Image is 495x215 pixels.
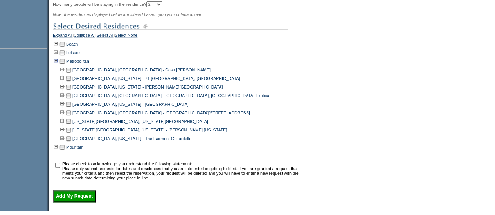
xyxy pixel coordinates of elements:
[72,93,269,98] a: [GEOGRAPHIC_DATA], [GEOGRAPHIC_DATA] - [GEOGRAPHIC_DATA], [GEOGRAPHIC_DATA] Exotica
[53,190,96,202] input: Add My Request
[53,12,201,17] span: Note: the residences displayed below are filtered based upon your criteria above
[66,42,78,46] a: Beach
[72,128,227,132] a: [US_STATE][GEOGRAPHIC_DATA], [US_STATE] - [PERSON_NAME] [US_STATE]
[66,50,80,55] a: Leisure
[53,33,72,40] a: Expand All
[66,145,83,149] a: Mountain
[72,76,240,81] a: [GEOGRAPHIC_DATA], [US_STATE] - 71 [GEOGRAPHIC_DATA], [GEOGRAPHIC_DATA]
[53,33,301,40] div: | | |
[72,85,223,89] a: [GEOGRAPHIC_DATA], [US_STATE] - [PERSON_NAME][GEOGRAPHIC_DATA]
[74,33,95,40] a: Collapse All
[72,110,250,115] a: [GEOGRAPHIC_DATA], [GEOGRAPHIC_DATA] - [GEOGRAPHIC_DATA][STREET_ADDRESS]
[66,59,89,64] a: Metropolitan
[72,102,189,107] a: [GEOGRAPHIC_DATA], [US_STATE] - [GEOGRAPHIC_DATA]
[97,33,114,40] a: Select All
[62,162,301,180] td: Please check to acknowledge you understand the following statement: Please only submit requests f...
[72,119,208,124] a: [US_STATE][GEOGRAPHIC_DATA], [US_STATE][GEOGRAPHIC_DATA]
[72,68,211,72] a: [GEOGRAPHIC_DATA], [GEOGRAPHIC_DATA] - Casa [PERSON_NAME]
[72,136,190,141] a: [GEOGRAPHIC_DATA], [US_STATE] - The Fairmont Ghirardelli
[115,33,137,40] a: Select None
